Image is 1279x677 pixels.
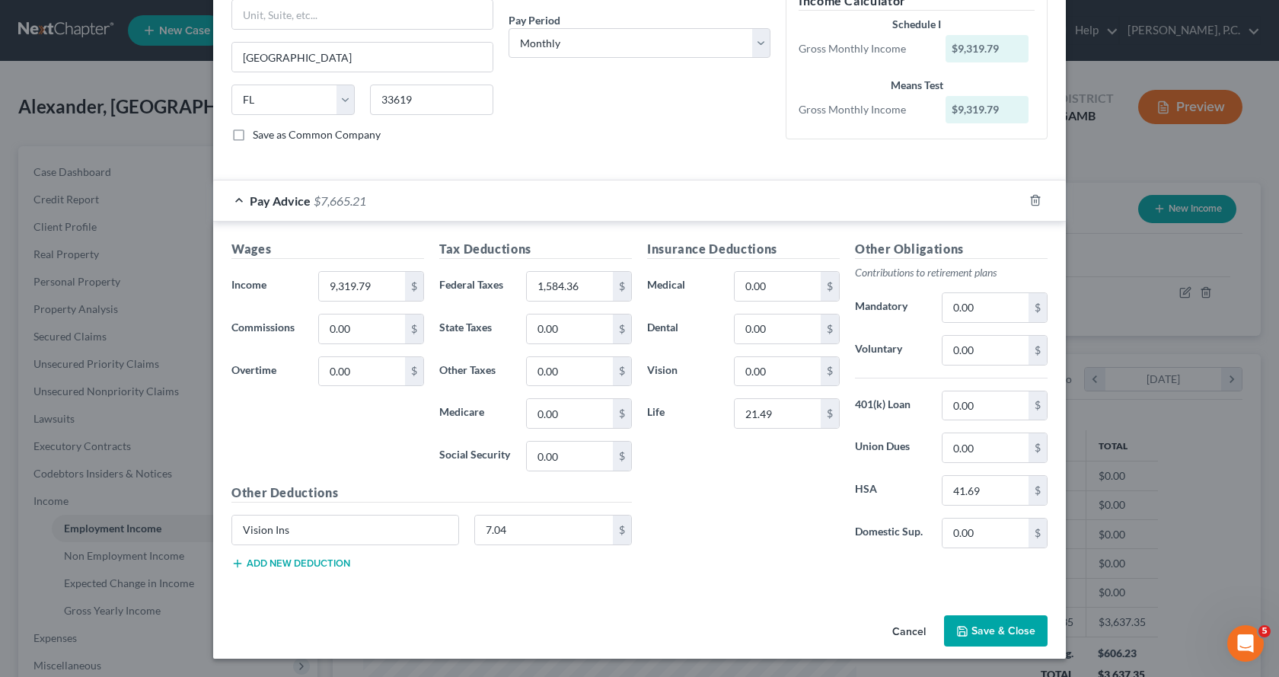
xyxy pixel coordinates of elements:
[613,357,631,386] div: $
[799,78,1035,93] div: Means Test
[946,35,1029,62] div: $9,319.79
[527,315,613,343] input: 0.00
[821,315,839,343] div: $
[1029,391,1047,420] div: $
[847,292,934,323] label: Mandatory
[1258,625,1271,637] span: 5
[880,617,938,647] button: Cancel
[847,335,934,366] label: Voluntary
[1227,625,1264,662] iframe: Intercom live chat
[639,356,726,387] label: Vision
[405,357,423,386] div: $
[943,336,1029,365] input: 0.00
[527,357,613,386] input: 0.00
[527,272,613,301] input: 0.00
[944,615,1048,647] button: Save & Close
[1029,433,1047,462] div: $
[1029,519,1047,548] div: $
[319,272,405,301] input: 0.00
[847,433,934,463] label: Union Dues
[735,357,821,386] input: 0.00
[319,357,405,386] input: 0.00
[405,315,423,343] div: $
[639,314,726,344] label: Dental
[855,240,1048,259] h5: Other Obligations
[231,484,632,503] h5: Other Deductions
[527,399,613,428] input: 0.00
[232,516,458,544] input: Specify...
[735,272,821,301] input: 0.00
[475,516,614,544] input: 0.00
[405,272,423,301] div: $
[432,356,518,387] label: Other Taxes
[821,399,839,428] div: $
[847,518,934,548] label: Domestic Sup.
[224,314,311,344] label: Commissions
[639,398,726,429] label: Life
[1029,336,1047,365] div: $
[799,17,1035,32] div: Schedule I
[821,272,839,301] div: $
[432,314,518,344] label: State Taxes
[943,433,1029,462] input: 0.00
[231,278,266,291] span: Income
[847,475,934,506] label: HSA
[231,240,424,259] h5: Wages
[432,271,518,302] label: Federal Taxes
[946,96,1029,123] div: $9,319.79
[735,315,821,343] input: 0.00
[370,85,493,115] input: Enter zip...
[231,557,350,570] button: Add new deduction
[943,476,1029,505] input: 0.00
[791,102,938,117] div: Gross Monthly Income
[314,193,366,208] span: $7,665.21
[855,265,1048,280] p: Contributions to retirement plans
[735,399,821,428] input: 0.00
[319,315,405,343] input: 0.00
[943,519,1029,548] input: 0.00
[639,271,726,302] label: Medical
[509,14,560,27] span: Pay Period
[439,240,632,259] h5: Tax Deductions
[224,356,311,387] label: Overtime
[432,441,518,471] label: Social Security
[1029,293,1047,322] div: $
[791,41,938,56] div: Gross Monthly Income
[943,293,1029,322] input: 0.00
[432,398,518,429] label: Medicare
[613,272,631,301] div: $
[613,315,631,343] div: $
[943,391,1029,420] input: 0.00
[613,399,631,428] div: $
[613,516,631,544] div: $
[232,43,493,72] input: Enter city...
[847,391,934,421] label: 401(k) Loan
[613,442,631,471] div: $
[647,240,840,259] h5: Insurance Deductions
[1029,476,1047,505] div: $
[253,128,381,141] span: Save as Common Company
[250,193,311,208] span: Pay Advice
[821,357,839,386] div: $
[527,442,613,471] input: 0.00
